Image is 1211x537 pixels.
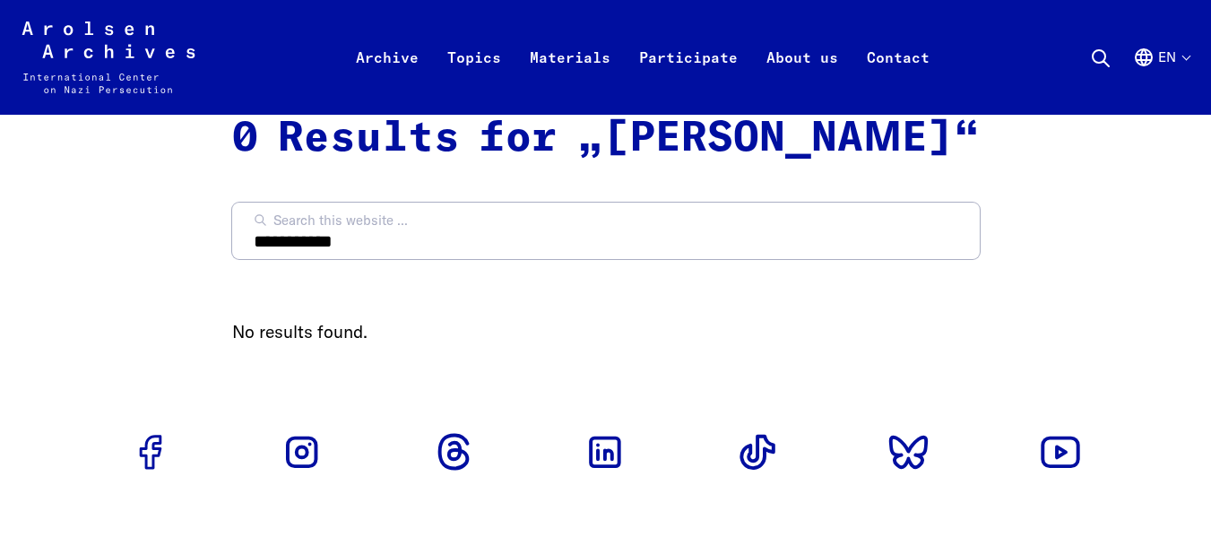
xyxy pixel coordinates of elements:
a: Go to Instagram profile [273,423,331,481]
a: Go to Linkedin profile [576,423,634,481]
a: About us [752,43,852,115]
a: Contact [852,43,944,115]
a: Go to Facebook profile [122,423,179,481]
a: Go to Tiktok profile [729,423,786,481]
a: Topics [433,43,515,115]
a: Participate [625,43,752,115]
nav: Primary [342,22,944,93]
h2: 0 Results for „[PERSON_NAME]“ [232,115,980,165]
button: English, language selection [1133,47,1189,111]
a: Materials [515,43,625,115]
a: Go to Youtube profile [1032,423,1089,481]
p: No results found. [232,319,980,345]
a: Go to Threads profile [425,423,482,481]
a: Archive [342,43,433,115]
a: Go to Bluesky profile [880,423,938,481]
